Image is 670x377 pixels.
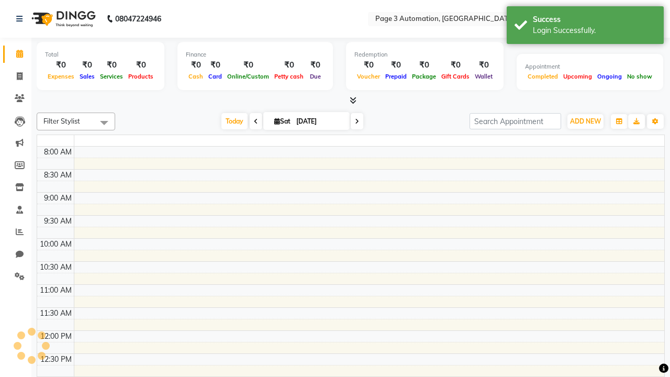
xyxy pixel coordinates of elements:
[225,73,272,80] span: Online/Custom
[38,354,74,365] div: 12:30 PM
[533,14,656,25] div: Success
[225,59,272,71] div: ₹0
[126,73,156,80] span: Products
[409,59,439,71] div: ₹0
[439,59,472,71] div: ₹0
[383,59,409,71] div: ₹0
[42,147,74,158] div: 8:00 AM
[45,50,156,59] div: Total
[624,73,655,80] span: No show
[307,73,323,80] span: Due
[97,59,126,71] div: ₹0
[115,4,161,34] b: 08047224946
[354,59,383,71] div: ₹0
[186,73,206,80] span: Cash
[27,4,98,34] img: logo
[470,113,561,129] input: Search Appointment
[206,73,225,80] span: Card
[221,113,248,129] span: Today
[42,170,74,181] div: 8:30 AM
[42,216,74,227] div: 9:30 AM
[45,59,77,71] div: ₹0
[567,114,604,129] button: ADD NEW
[383,73,409,80] span: Prepaid
[525,62,655,71] div: Appointment
[354,73,383,80] span: Voucher
[272,117,293,125] span: Sat
[272,59,306,71] div: ₹0
[272,73,306,80] span: Petty cash
[472,59,495,71] div: ₹0
[38,285,74,296] div: 11:00 AM
[38,262,74,273] div: 10:30 AM
[561,73,595,80] span: Upcoming
[38,308,74,319] div: 11:30 AM
[186,59,206,71] div: ₹0
[409,73,439,80] span: Package
[77,73,97,80] span: Sales
[186,50,325,59] div: Finance
[42,193,74,204] div: 9:00 AM
[97,73,126,80] span: Services
[293,114,345,129] input: 2025-10-04
[206,59,225,71] div: ₹0
[354,50,495,59] div: Redemption
[126,59,156,71] div: ₹0
[472,73,495,80] span: Wallet
[525,73,561,80] span: Completed
[439,73,472,80] span: Gift Cards
[77,59,97,71] div: ₹0
[595,73,624,80] span: Ongoing
[306,59,325,71] div: ₹0
[43,117,80,125] span: Filter Stylist
[38,331,74,342] div: 12:00 PM
[533,25,656,36] div: Login Successfully.
[45,73,77,80] span: Expenses
[38,239,74,250] div: 10:00 AM
[570,117,601,125] span: ADD NEW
